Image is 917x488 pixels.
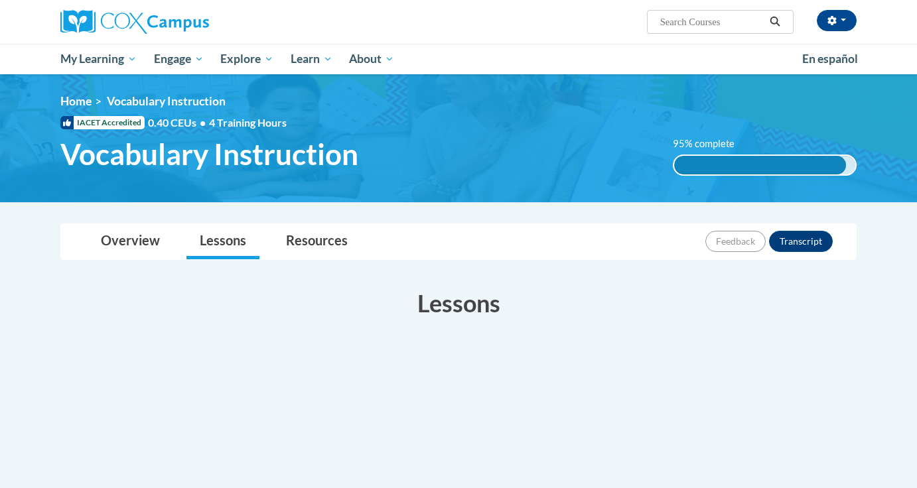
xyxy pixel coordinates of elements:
[60,286,857,320] h3: Lessons
[674,156,847,174] div: 95% complete
[273,224,361,259] a: Resources
[673,137,749,151] label: 95% complete
[154,51,204,67] span: Engage
[817,10,857,31] button: Account Settings
[220,51,273,67] span: Explore
[794,45,867,73] a: En español
[40,44,877,74] div: Main menu
[802,52,858,66] span: En español
[291,51,332,67] span: Learn
[282,44,341,74] a: Learn
[60,10,209,34] img: Cox Campus
[705,231,766,252] button: Feedback
[60,116,145,129] span: IACET Accredited
[200,116,206,129] span: •
[341,44,403,74] a: About
[60,51,137,67] span: My Learning
[659,14,765,30] input: Search Courses
[107,94,226,108] span: Vocabulary Instruction
[209,116,287,129] span: 4 Training Hours
[765,14,785,30] button: Search
[60,10,313,34] a: Cox Campus
[52,44,145,74] a: My Learning
[349,51,394,67] span: About
[145,44,212,74] a: Engage
[186,224,259,259] a: Lessons
[60,137,358,172] span: Vocabulary Instruction
[212,44,282,74] a: Explore
[769,231,833,252] button: Transcript
[148,115,209,130] span: 0.40 CEUs
[60,94,92,108] a: Home
[88,224,173,259] a: Overview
